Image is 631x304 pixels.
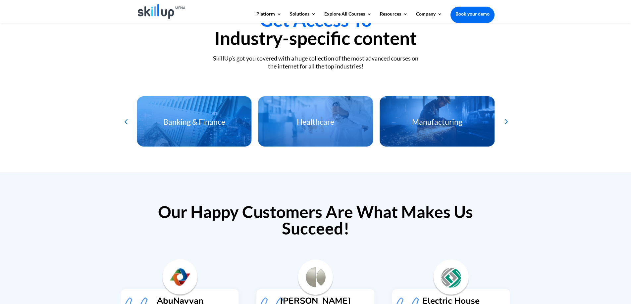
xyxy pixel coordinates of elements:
[380,96,495,147] div: 7 / 12
[324,12,372,23] a: Explore All Courses
[380,12,408,23] a: Resources
[136,96,251,147] div: 5 / 12
[138,4,186,19] img: Skillup Mena
[290,12,316,23] a: Solutions
[258,118,373,129] h3: Healthcare
[521,233,631,304] iframe: Chat Widget
[256,12,282,23] a: Platform
[416,12,442,23] a: Company
[120,116,131,127] div: Previous slide
[500,116,511,127] div: Next slide
[137,11,495,51] h2: Industry-specific content
[450,7,495,21] a: Book your demo
[137,55,495,70] div: SkillUp’s got you covered with a huge collection of the most advanced courses on the internet for...
[136,118,251,129] h3: Banking & Finance
[380,118,495,129] h3: Manufacturing
[137,203,495,240] h2: Our Happy Customers Are What Makes Us Succeed!
[258,96,373,147] div: 6 / 12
